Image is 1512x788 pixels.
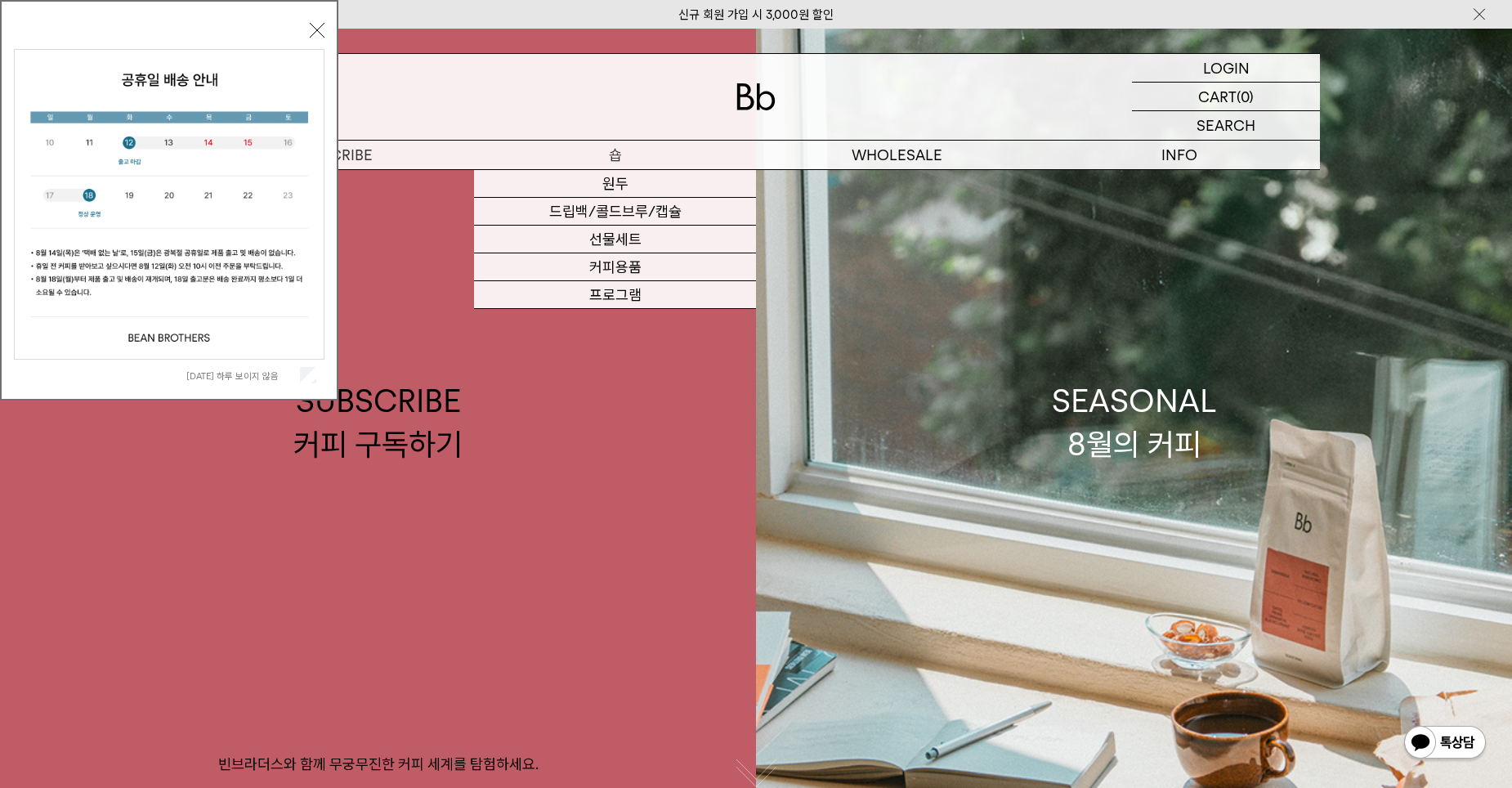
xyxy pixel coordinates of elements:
[474,170,756,198] a: 원두
[1132,54,1320,83] a: LOGIN
[1198,83,1237,110] p: CART
[1132,83,1320,111] a: CART (0)
[310,23,324,38] button: 닫기
[1038,141,1320,169] p: INFO
[1052,379,1217,466] div: SEASONAL 8월의 커피
[1402,724,1487,763] img: 카카오톡 채널 1:1 채팅 버튼
[1203,54,1250,82] p: LOGIN
[1197,111,1255,140] p: SEARCH
[474,198,756,226] a: 드립백/콜드브루/캡슐
[15,50,324,359] img: cb63d4bbb2e6550c365f227fdc69b27f_113810.jpg
[736,83,776,110] img: 로고
[474,141,756,169] a: 숍
[474,281,756,309] a: 프로그램
[293,379,463,466] div: SUBSCRIBE 커피 구독하기
[474,226,756,253] a: 선물세트
[186,370,297,382] label: [DATE] 하루 보이지 않음
[474,253,756,281] a: 커피용품
[756,141,1038,169] p: WHOLESALE
[678,7,834,22] a: 신규 회원 가입 시 3,000원 할인
[1237,83,1254,110] p: (0)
